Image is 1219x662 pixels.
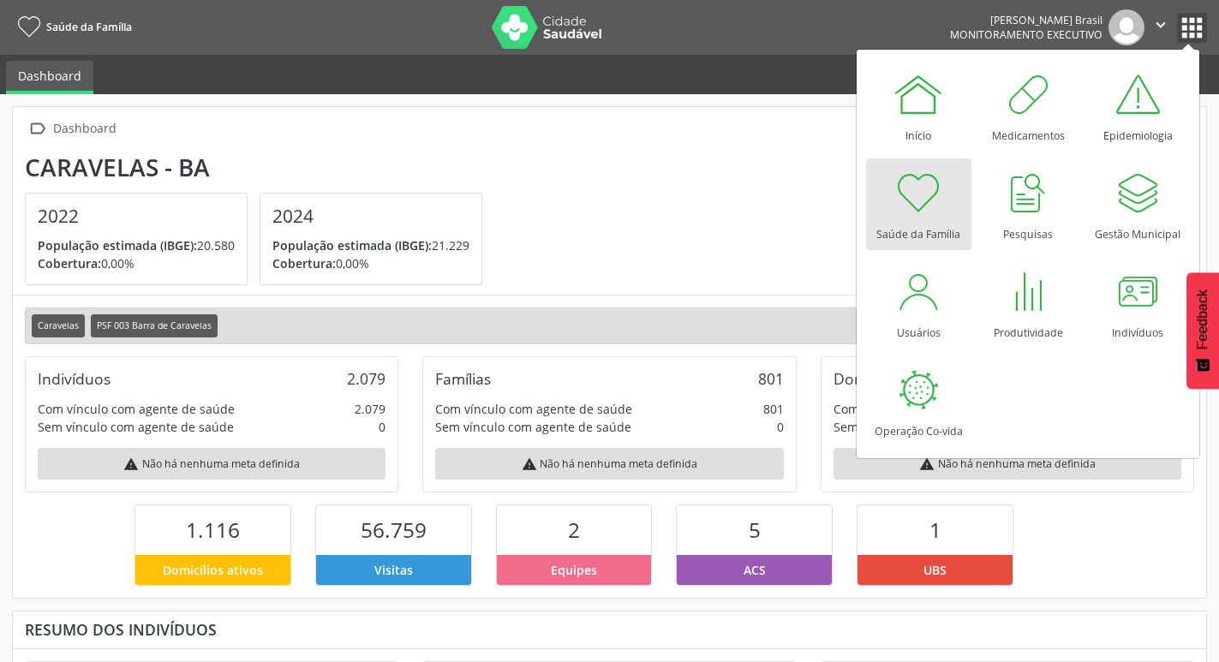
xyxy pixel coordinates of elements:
[435,400,632,418] div: Com vínculo com agente de saúde
[38,448,385,480] div: Não há nenhuma meta definida
[950,27,1102,42] span: Monitoramento Executivo
[919,456,935,472] i: warning
[866,257,971,349] a: Usuários
[6,61,93,94] a: Dashboard
[923,561,947,579] span: UBS
[12,13,132,41] a: Saúde da Família
[38,255,101,271] span: Cobertura:
[834,369,905,388] div: Domicílios
[25,153,494,182] div: Caravelas - BA
[123,456,139,472] i: warning
[749,516,761,544] span: 5
[435,369,491,388] div: Famílias
[38,254,235,272] p: 0,00%
[163,561,263,579] span: Domicílios ativos
[25,116,50,141] i: 
[1144,9,1177,45] button: 
[50,116,119,141] div: Dashboard
[834,418,1030,436] div: Sem vínculo com agente de saúde
[1108,9,1144,45] img: img
[435,448,783,480] div: Não há nenhuma meta definida
[38,400,235,418] div: Com vínculo com agente de saúde
[929,516,941,544] span: 1
[38,206,235,227] h4: 2022
[976,257,1081,349] a: Produtividade
[91,314,218,337] span: PSF 003 Barra de Caravelas
[186,516,240,544] span: 1.116
[758,369,784,388] div: 801
[32,314,85,337] span: Caravelas
[355,400,385,418] div: 2.079
[866,158,971,250] a: Saúde da Família
[866,60,971,152] a: Início
[272,206,469,227] h4: 2024
[1085,60,1191,152] a: Epidemiologia
[763,400,784,418] div: 801
[950,13,1102,27] div: [PERSON_NAME] Brasil
[272,255,336,271] span: Cobertura:
[1177,13,1207,43] button: apps
[976,60,1081,152] a: Medicamentos
[1151,15,1170,34] i: 
[1186,272,1219,389] button: Feedback - Mostrar pesquisa
[568,516,580,544] span: 2
[38,369,111,388] div: Indivíduos
[1195,289,1210,349] span: Feedback
[522,456,537,472] i: warning
[435,418,631,436] div: Sem vínculo com agente de saúde
[777,418,784,436] div: 0
[374,561,413,579] span: Visitas
[46,20,132,34] span: Saúde da Família
[866,355,971,447] a: Operação Co-vida
[834,400,1031,418] div: Com vínculo com agente de saúde
[25,620,1194,639] div: Resumo dos indivíduos
[744,561,766,579] span: ACS
[272,254,469,272] p: 0,00%
[1085,257,1191,349] a: Indivíduos
[38,236,235,254] p: 20.580
[379,418,385,436] div: 0
[1085,158,1191,250] a: Gestão Municipal
[38,418,234,436] div: Sem vínculo com agente de saúde
[272,236,469,254] p: 21.229
[551,561,597,579] span: Equipes
[834,448,1181,480] div: Não há nenhuma meta definida
[272,237,432,253] span: População estimada (IBGE):
[361,516,427,544] span: 56.759
[976,158,1081,250] a: Pesquisas
[25,116,119,141] a:  Dashboard
[38,237,197,253] span: População estimada (IBGE):
[347,369,385,388] div: 2.079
